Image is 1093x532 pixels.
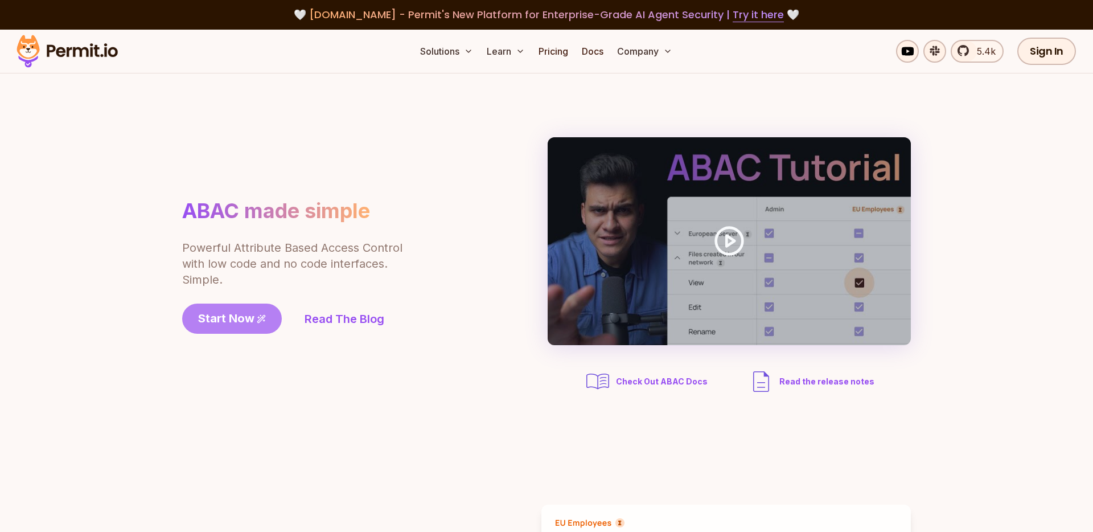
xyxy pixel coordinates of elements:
[747,368,775,395] img: description
[577,40,608,63] a: Docs
[970,44,996,58] span: 5.4k
[27,7,1066,23] div: 🤍 🤍
[182,198,370,224] h1: ABAC made simple
[779,376,874,387] span: Read the release notes
[534,40,573,63] a: Pricing
[305,311,384,327] a: Read The Blog
[584,368,611,395] img: abac docs
[584,368,711,395] a: Check Out ABAC Docs
[482,40,529,63] button: Learn
[309,7,784,22] span: [DOMAIN_NAME] - Permit's New Platform for Enterprise-Grade AI Agent Security |
[613,40,677,63] button: Company
[416,40,478,63] button: Solutions
[182,304,282,334] a: Start Now
[182,240,404,288] p: Powerful Attribute Based Access Control with low code and no code interfaces. Simple.
[1017,38,1076,65] a: Sign In
[11,32,123,71] img: Permit logo
[951,40,1004,63] a: 5.4k
[616,376,708,387] span: Check Out ABAC Docs
[747,368,874,395] a: Read the release notes
[198,310,254,326] span: Start Now
[733,7,784,22] a: Try it here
